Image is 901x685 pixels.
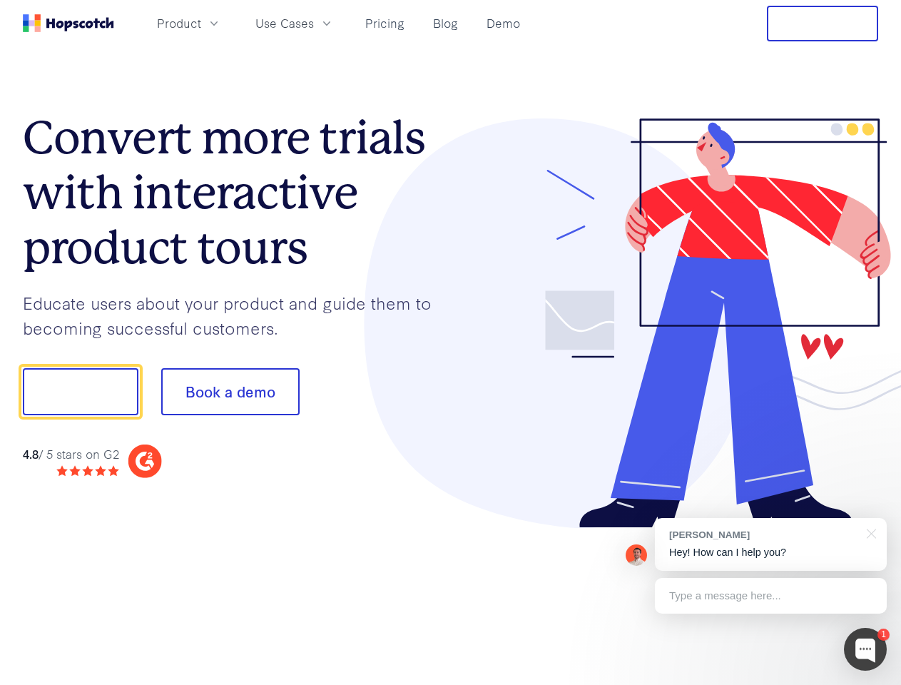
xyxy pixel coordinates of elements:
button: Free Trial [767,6,878,41]
a: Demo [481,11,526,35]
a: Home [23,14,114,32]
button: Show me! [23,368,138,415]
img: Mark Spera [626,544,647,566]
span: Use Cases [255,14,314,32]
a: Blog [427,11,464,35]
strong: 4.8 [23,445,39,462]
p: Educate users about your product and guide them to becoming successful customers. [23,290,451,340]
span: Product [157,14,201,32]
div: 1 [877,629,890,641]
button: Use Cases [247,11,342,35]
a: Pricing [360,11,410,35]
div: [PERSON_NAME] [669,528,858,542]
div: / 5 stars on G2 [23,445,119,463]
div: Type a message here... [655,578,887,614]
button: Product [148,11,230,35]
button: Book a demo [161,368,300,415]
p: Hey! How can I help you? [669,545,872,560]
h1: Convert more trials with interactive product tours [23,111,451,275]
